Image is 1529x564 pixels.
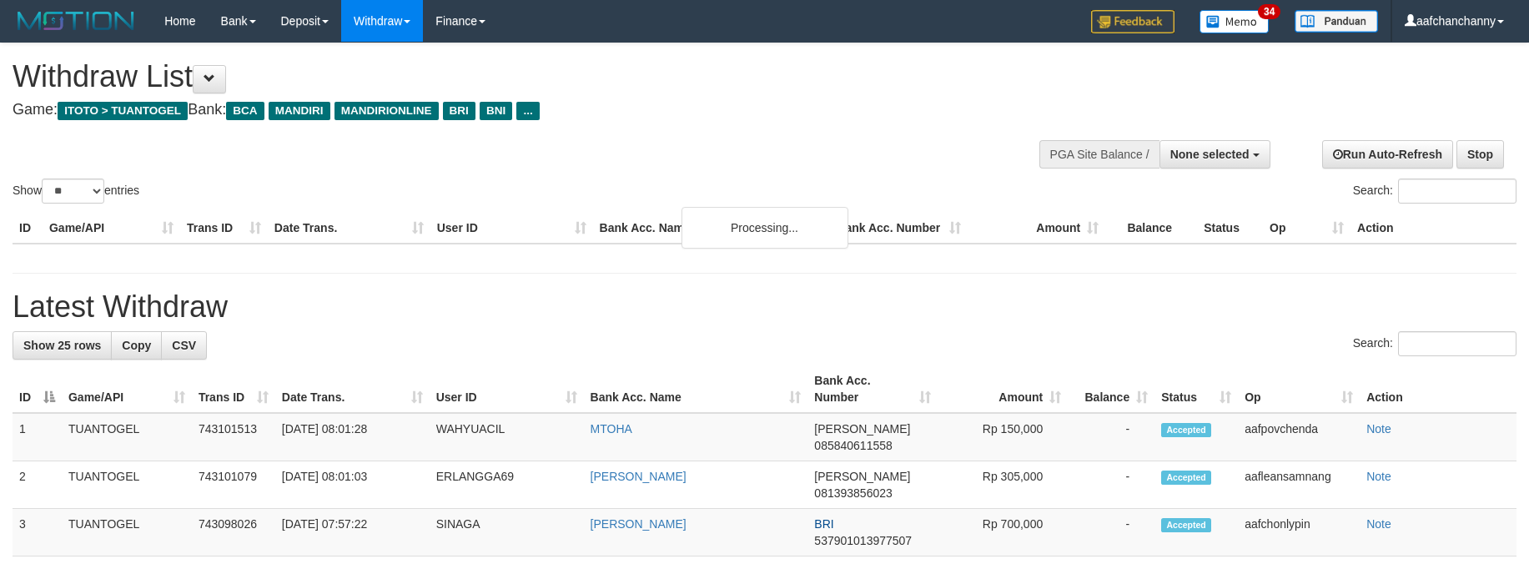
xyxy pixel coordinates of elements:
span: [PERSON_NAME] [814,422,910,436]
td: WAHYUACIL [430,413,584,461]
input: Search: [1398,331,1516,356]
td: Rp 305,000 [938,461,1068,509]
td: 1 [13,413,62,461]
span: Copy 085840611558 to clipboard [814,439,892,452]
td: 743098026 [192,509,275,556]
img: MOTION_logo.png [13,8,139,33]
span: BCA [226,102,264,120]
th: Game/API: activate to sort column ascending [62,365,192,413]
th: Trans ID: activate to sort column ascending [192,365,275,413]
h4: Game: Bank: [13,102,1003,118]
select: Showentries [42,179,104,204]
td: 3 [13,509,62,556]
a: MTOHA [591,422,632,436]
td: 2 [13,461,62,509]
td: 743101513 [192,413,275,461]
td: [DATE] 08:01:28 [275,413,430,461]
span: None selected [1170,148,1250,161]
th: Action [1350,213,1516,244]
a: Note [1366,422,1391,436]
a: Note [1366,470,1391,483]
td: - [1068,413,1154,461]
th: Op [1263,213,1350,244]
a: [PERSON_NAME] [591,517,687,531]
label: Show entries [13,179,139,204]
span: Copy 081393856023 to clipboard [814,486,892,500]
th: Game/API [43,213,180,244]
td: TUANTOGEL [62,413,192,461]
span: BRI [814,517,833,531]
td: - [1068,461,1154,509]
span: BRI [443,102,475,120]
a: Stop [1456,140,1504,169]
span: Accepted [1161,518,1211,532]
td: TUANTOGEL [62,509,192,556]
td: Rp 150,000 [938,413,1068,461]
td: aafpovchenda [1238,413,1360,461]
a: Note [1366,517,1391,531]
th: User ID: activate to sort column ascending [430,365,584,413]
span: ITOTO > TUANTOGEL [58,102,188,120]
td: - [1068,509,1154,556]
td: TUANTOGEL [62,461,192,509]
span: MANDIRIONLINE [334,102,439,120]
span: Copy 537901013977507 to clipboard [814,534,912,547]
th: ID [13,213,43,244]
th: Date Trans. [268,213,430,244]
label: Search: [1353,179,1516,204]
th: Bank Acc. Name [593,213,831,244]
th: Amount: activate to sort column ascending [938,365,1068,413]
td: 743101079 [192,461,275,509]
div: Processing... [682,207,848,249]
span: Copy [122,339,151,352]
span: [PERSON_NAME] [814,470,910,483]
th: Status [1197,213,1263,244]
span: Accepted [1161,423,1211,437]
td: ERLANGGA69 [430,461,584,509]
span: BNI [480,102,512,120]
th: Trans ID [180,213,268,244]
img: panduan.png [1295,10,1378,33]
a: Run Auto-Refresh [1322,140,1453,169]
span: MANDIRI [269,102,330,120]
th: ID: activate to sort column descending [13,365,62,413]
span: Accepted [1161,471,1211,485]
button: None selected [1159,140,1270,169]
th: Op: activate to sort column ascending [1238,365,1360,413]
td: aafleansamnang [1238,461,1360,509]
td: Rp 700,000 [938,509,1068,556]
td: [DATE] 07:57:22 [275,509,430,556]
a: [PERSON_NAME] [591,470,687,483]
a: Show 25 rows [13,331,112,360]
th: Action [1360,365,1516,413]
th: Bank Acc. Name: activate to sort column ascending [584,365,808,413]
span: Show 25 rows [23,339,101,352]
th: Bank Acc. Number [830,213,968,244]
th: Balance: activate to sort column ascending [1068,365,1154,413]
span: 34 [1258,4,1280,19]
td: [DATE] 08:01:03 [275,461,430,509]
th: Date Trans.: activate to sort column ascending [275,365,430,413]
th: User ID [430,213,593,244]
img: Feedback.jpg [1091,10,1174,33]
label: Search: [1353,331,1516,356]
a: Copy [111,331,162,360]
div: PGA Site Balance / [1039,140,1159,169]
h1: Withdraw List [13,60,1003,93]
span: CSV [172,339,196,352]
th: Amount [968,213,1105,244]
span: ... [516,102,539,120]
th: Status: activate to sort column ascending [1154,365,1238,413]
input: Search: [1398,179,1516,204]
th: Bank Acc. Number: activate to sort column ascending [807,365,938,413]
td: SINAGA [430,509,584,556]
td: aafchonlypin [1238,509,1360,556]
a: CSV [161,331,207,360]
img: Button%20Memo.svg [1200,10,1270,33]
h1: Latest Withdraw [13,290,1516,324]
th: Balance [1105,213,1197,244]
